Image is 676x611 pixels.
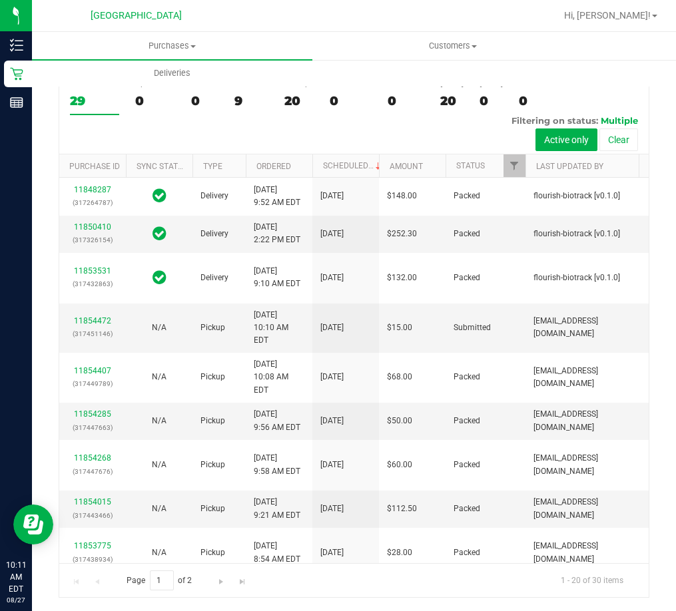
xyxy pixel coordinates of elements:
span: $50.00 [387,415,412,427]
div: 9 [234,93,268,108]
span: $112.50 [387,503,417,515]
div: 29 [70,93,119,108]
button: Clear [599,128,638,151]
span: [DATE] 9:21 AM EDT [254,496,300,521]
span: $28.00 [387,546,412,559]
div: 20 [440,93,464,108]
a: 11854268 [74,453,111,463]
a: Status [456,161,485,170]
div: 20 [284,93,314,108]
span: [DATE] [320,459,344,471]
span: Packed [454,459,480,471]
a: Ordered [256,162,291,171]
button: N/A [152,415,167,427]
span: $15.00 [387,321,412,334]
span: Not Applicable [152,548,167,557]
span: 1 - 20 of 30 items [550,570,634,590]
span: Packed [454,546,480,559]
div: 0 [330,93,372,108]
span: [EMAIL_ADDRESS][DOMAIN_NAME] [533,365,651,390]
div: 0 [519,93,568,108]
button: Active only [535,128,597,151]
a: Purchases [32,32,312,60]
span: [DATE] [320,415,344,427]
p: (317432863) [67,278,118,290]
p: 10:11 AM EDT [6,559,26,595]
span: [DATE] 9:56 AM EDT [254,408,300,433]
a: 11853531 [74,266,111,276]
span: [DATE] [320,503,344,515]
div: 0 [135,93,175,108]
span: Packed [454,503,480,515]
a: Type [203,162,222,171]
span: Packed [454,190,480,202]
span: [DATE] [320,190,344,202]
span: [GEOGRAPHIC_DATA] [91,10,182,21]
button: N/A [152,371,167,383]
a: Deliveries [32,59,312,87]
span: In Sync [153,186,167,205]
a: Amount [390,162,423,171]
span: $68.00 [387,371,412,383]
p: (317443466) [67,509,118,522]
a: Customers [312,32,593,60]
a: 11854285 [74,409,111,419]
span: Not Applicable [152,372,167,381]
a: 11854407 [74,366,111,375]
span: In Sync [153,224,167,243]
span: Pickup [200,546,225,559]
iframe: Resource center [13,505,53,544]
span: [DATE] 10:08 AM EDT [254,358,304,397]
inline-svg: Inventory [10,39,23,52]
span: $132.00 [387,272,417,284]
span: Pickup [200,459,225,471]
p: 08/27 [6,595,26,605]
p: (317326154) [67,234,118,246]
p: (317438934) [67,553,118,566]
p: (317451146) [67,327,118,340]
span: Packed [454,371,480,383]
span: [EMAIL_ADDRESS][DOMAIN_NAME] [533,315,651,340]
button: N/A [152,459,167,471]
span: Pickup [200,415,225,427]
span: Not Applicable [152,504,167,513]
span: Multiple [601,115,638,126]
a: 11854015 [74,497,111,507]
a: Scheduled [323,161,384,170]
p: (317447676) [67,465,118,478]
inline-svg: Retail [10,67,23,81]
span: Not Applicable [152,416,167,425]
a: Go to the next page [212,570,231,588]
span: [DATE] 10:10 AM EDT [254,309,304,347]
span: [DATE] [320,321,344,334]
span: Pickup [200,321,225,334]
button: N/A [152,321,167,334]
span: [DATE] 9:52 AM EDT [254,184,300,209]
span: [DATE] [320,371,344,383]
a: 11854472 [74,316,111,325]
inline-svg: Reports [10,96,23,109]
div: 0 [191,93,218,108]
span: flourish-biotrack [v0.1.0] [533,272,620,284]
a: 11853775 [74,541,111,550]
span: Deliveries [136,67,208,79]
p: (317447663) [67,421,118,434]
span: Delivery [200,190,228,202]
span: Not Applicable [152,460,167,469]
a: Purchase ID [69,162,120,171]
div: 0 [480,93,503,108]
a: Last Updated By [536,162,603,171]
a: Go to the last page [232,570,252,588]
div: 0 [388,93,424,108]
span: [EMAIL_ADDRESS][DOMAIN_NAME] [533,408,651,433]
a: Sync Status [137,162,188,171]
span: [DATE] 9:58 AM EDT [254,452,300,477]
span: [DATE] [320,546,344,559]
span: Hi, [PERSON_NAME]! [564,10,651,21]
span: flourish-biotrack [v0.1.0] [533,190,620,202]
span: [DATE] 9:10 AM EDT [254,265,300,290]
span: Not Applicable [152,323,167,332]
span: Submitted [454,321,491,334]
p: (317449789) [67,377,118,390]
a: Filter [504,154,525,177]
